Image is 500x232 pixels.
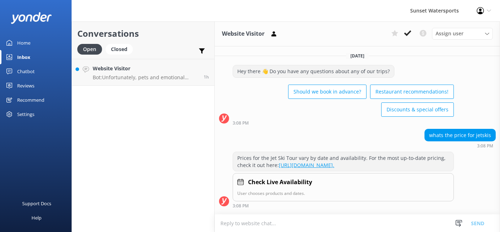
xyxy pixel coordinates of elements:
div: Settings [17,107,34,121]
strong: 3:08 PM [233,121,249,125]
a: Open [77,45,106,53]
a: [URL][DOMAIN_NAME]. [279,162,334,168]
span: [DATE] [346,53,369,59]
span: Oct 02 2025 02:29pm (UTC -05:00) America/Cancun [204,74,209,80]
div: whats the price for jetskis [425,129,495,141]
span: Assign user [436,30,463,37]
div: Help [31,211,42,225]
div: Support Docs [22,196,51,211]
p: User chooses products and dates. [237,190,449,197]
a: Closed [106,45,136,53]
p: Bot: Unfortunately, pets and emotional support animals aren't allowed on our public cruises or ch... [93,74,198,81]
div: Oct 02 2025 02:08pm (UTC -05:00) America/Cancun [233,120,454,125]
h4: Website Visitor [93,65,198,72]
h4: Check Live Availability [248,178,312,187]
a: Website VisitorBot:Unfortunately, pets and emotional support animals aren't allowed on our public... [72,59,214,86]
div: Assign User [432,28,493,39]
div: Open [77,44,102,55]
button: Should we book in advance? [288,85,366,99]
div: Recommend [17,93,44,107]
div: Oct 02 2025 02:08pm (UTC -05:00) America/Cancun [424,143,496,148]
div: Oct 02 2025 02:08pm (UTC -05:00) America/Cancun [233,203,454,208]
div: Reviews [17,79,34,93]
div: Closed [106,44,133,55]
div: Hey there 👋 Do you have any questions about any of our trips? [233,65,394,77]
div: Chatbot [17,64,35,79]
strong: 3:08 PM [477,144,493,148]
h2: Conversations [77,27,209,40]
div: Inbox [17,50,30,64]
button: Restaurant recommendations! [370,85,454,99]
div: Prices for the Jet Ski Tour vary by date and availability. For the most up-to-date pricing, check... [233,152,453,171]
h3: Website Visitor [222,29,264,39]
img: yonder-white-logo.png [11,12,52,24]
strong: 3:08 PM [233,204,249,208]
div: Home [17,36,30,50]
button: Discounts & special offers [381,102,454,117]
